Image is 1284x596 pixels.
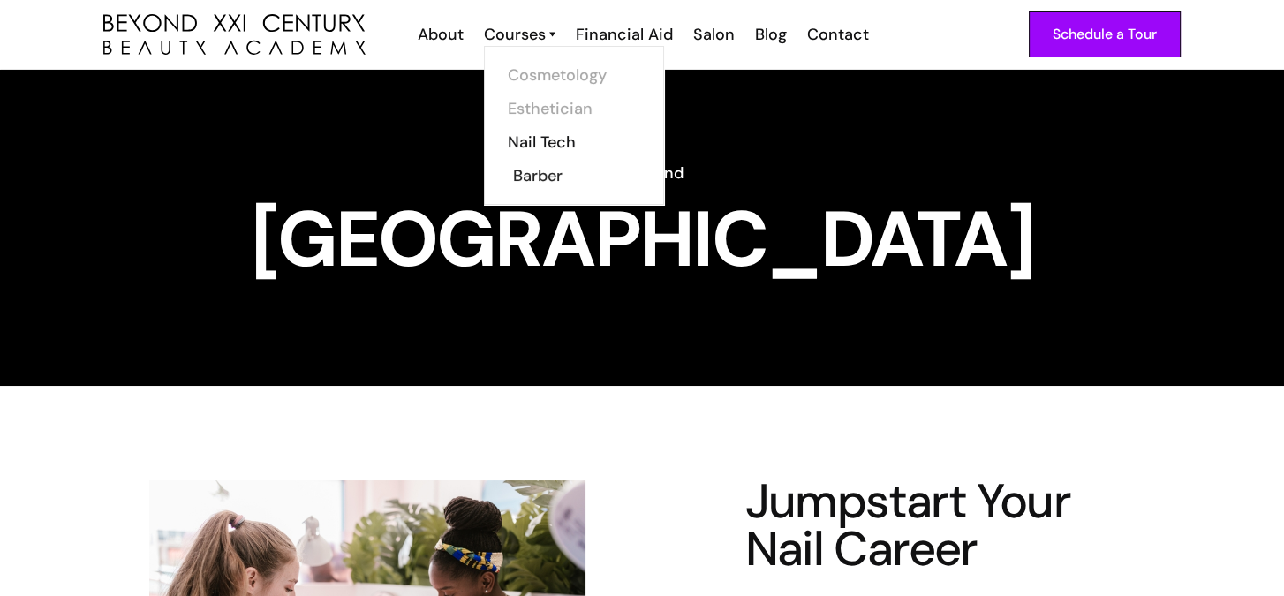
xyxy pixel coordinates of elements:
a: Contact [796,23,878,46]
div: Courses [484,23,546,46]
a: Blog [744,23,796,46]
strong: [GEOGRAPHIC_DATA] [251,189,1033,290]
h6: Go Beyond [103,162,1181,185]
a: Barber [513,159,646,192]
div: Salon [693,23,735,46]
img: beyond 21st century beauty academy logo [103,14,366,56]
a: Cosmetology [508,58,640,92]
a: Esthetician [508,92,640,125]
div: Financial Aid [576,23,673,46]
nav: Courses [484,46,664,205]
a: Schedule a Tour [1029,11,1181,57]
a: Nail Tech [508,125,640,159]
div: Blog [755,23,787,46]
a: About [406,23,472,46]
a: Courses [484,23,555,46]
a: home [103,14,366,56]
a: Financial Aid [564,23,682,46]
div: About [418,23,464,46]
a: Salon [682,23,744,46]
div: Schedule a Tour [1053,23,1157,46]
div: Contact [807,23,869,46]
h2: Jumpstart Your Nail Career [745,478,1090,573]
